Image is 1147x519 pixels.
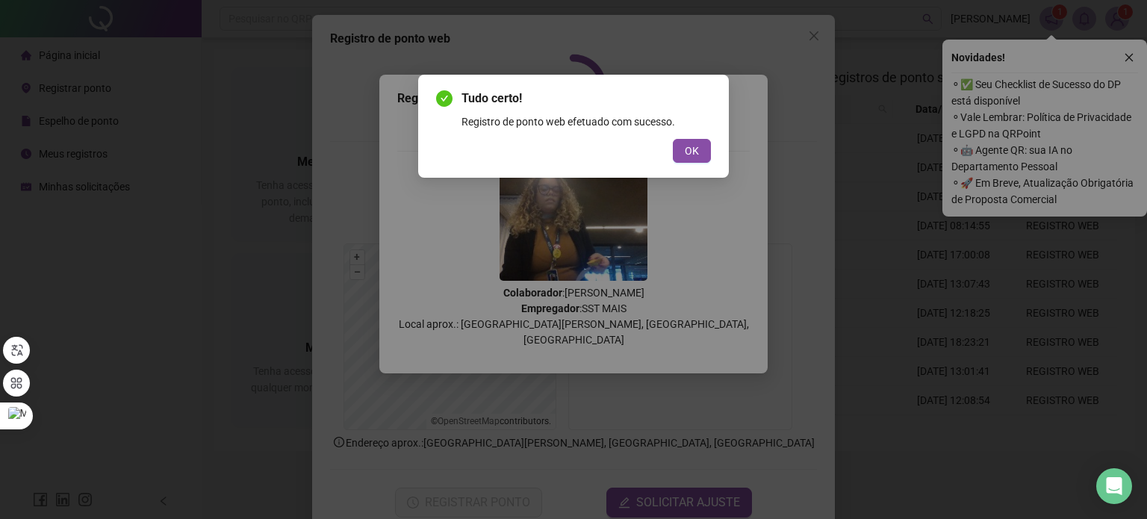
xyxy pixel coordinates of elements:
button: OK [673,139,711,163]
span: check-circle [436,90,453,107]
span: Tudo certo! [461,90,711,108]
div: Open Intercom Messenger [1096,468,1132,504]
div: Registro de ponto web efetuado com sucesso. [461,114,711,130]
span: OK [685,143,699,159]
